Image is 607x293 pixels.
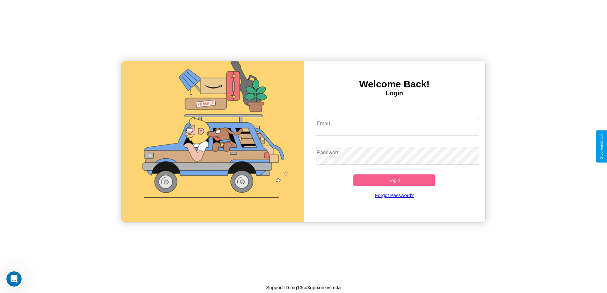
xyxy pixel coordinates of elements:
h4: Login [304,90,486,97]
h3: Welcome Back! [304,79,486,90]
a: Forgot Password? [313,186,476,204]
img: gif [122,61,304,222]
button: Login [353,174,435,186]
div: Give Feedback [599,134,604,159]
iframe: Intercom live chat [6,271,22,287]
p: Support ID: mg13co3upfxonxvsmda [266,283,341,292]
